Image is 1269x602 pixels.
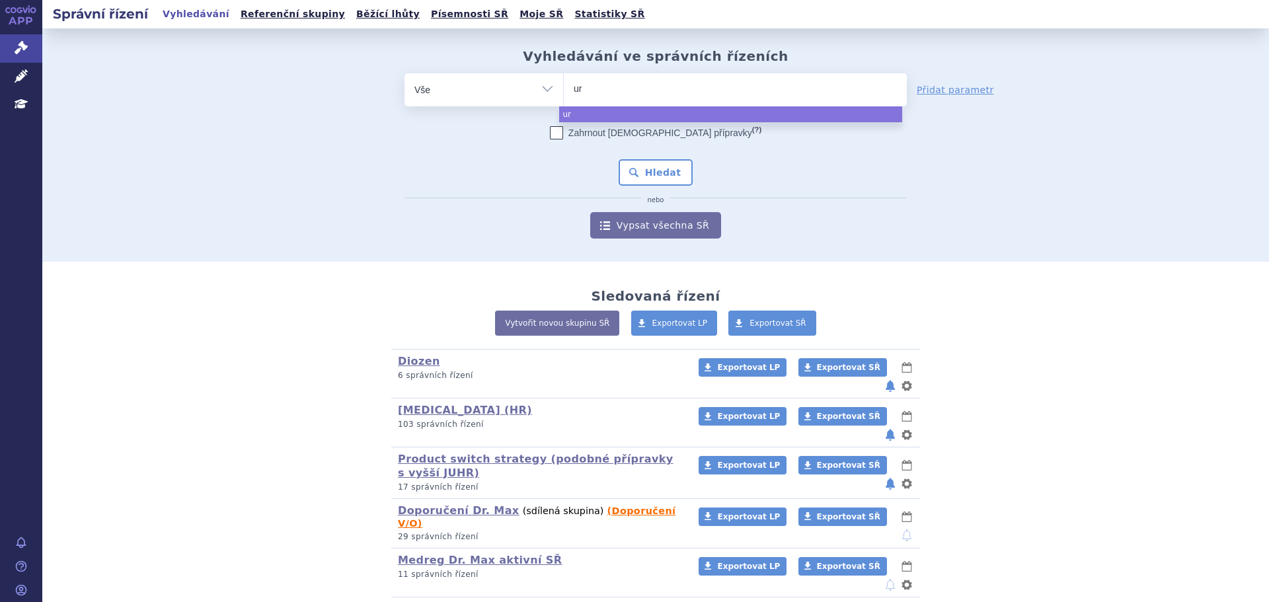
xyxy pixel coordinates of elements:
[817,412,880,421] span: Exportovat SŘ
[900,408,913,424] button: lhůty
[752,126,761,134] abbr: (?)
[717,363,780,372] span: Exportovat LP
[900,359,913,375] button: lhůty
[717,562,780,571] span: Exportovat LP
[884,577,897,593] button: notifikace
[798,358,887,377] a: Exportovat SŘ
[798,407,887,426] a: Exportovat SŘ
[699,508,787,526] a: Exportovat LP
[398,531,681,543] p: 29 správních řízení
[900,457,913,473] button: lhůty
[398,482,681,493] p: 17 správních řízení
[699,358,787,377] a: Exportovat LP
[523,506,604,516] span: (sdílená skupina)
[237,5,349,23] a: Referenční skupiny
[699,456,787,474] a: Exportovat LP
[884,378,897,394] button: notifikace
[917,83,994,96] a: Přidat parametr
[398,370,681,381] p: 6 správních řízení
[798,456,887,474] a: Exportovat SŘ
[699,557,787,576] a: Exportovat LP
[398,355,440,367] a: Diozen
[900,476,913,492] button: nastavení
[900,558,913,574] button: lhůty
[699,407,787,426] a: Exportovat LP
[900,527,913,543] button: notifikace
[652,319,708,328] span: Exportovat LP
[717,412,780,421] span: Exportovat LP
[427,5,512,23] a: Písemnosti SŘ
[352,5,424,23] a: Běžící lhůty
[798,508,887,526] a: Exportovat SŘ
[884,427,897,443] button: notifikace
[900,577,913,593] button: nastavení
[42,5,159,23] h2: Správní řízení
[900,378,913,394] button: nastavení
[884,476,897,492] button: notifikace
[900,509,913,525] button: lhůty
[398,453,673,479] a: Product switch strategy (podobné přípravky s vyšší JUHR)
[159,5,233,23] a: Vyhledávání
[398,504,519,517] a: Doporučení Dr. Max
[817,461,880,470] span: Exportovat SŘ
[717,512,780,521] span: Exportovat LP
[590,212,721,239] a: Vypsat všechna SŘ
[717,461,780,470] span: Exportovat LP
[591,288,720,304] h2: Sledovaná řízení
[619,159,693,186] button: Hledat
[900,427,913,443] button: nastavení
[817,363,880,372] span: Exportovat SŘ
[398,554,562,566] a: Medreg Dr. Max aktivní SŘ
[398,404,532,416] a: [MEDICAL_DATA] (HR)
[641,196,671,204] i: nebo
[516,5,567,23] a: Moje SŘ
[750,319,806,328] span: Exportovat SŘ
[570,5,648,23] a: Statistiky SŘ
[817,562,880,571] span: Exportovat SŘ
[523,48,788,64] h2: Vyhledávání ve správních řízeních
[728,311,816,336] a: Exportovat SŘ
[398,419,681,430] p: 103 správních řízení
[631,311,718,336] a: Exportovat LP
[559,106,902,122] li: ur
[495,311,619,336] a: Vytvořit novou skupinu SŘ
[798,557,887,576] a: Exportovat SŘ
[550,126,761,139] label: Zahrnout [DEMOGRAPHIC_DATA] přípravky
[817,512,880,521] span: Exportovat SŘ
[398,569,681,580] p: 11 správních řízení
